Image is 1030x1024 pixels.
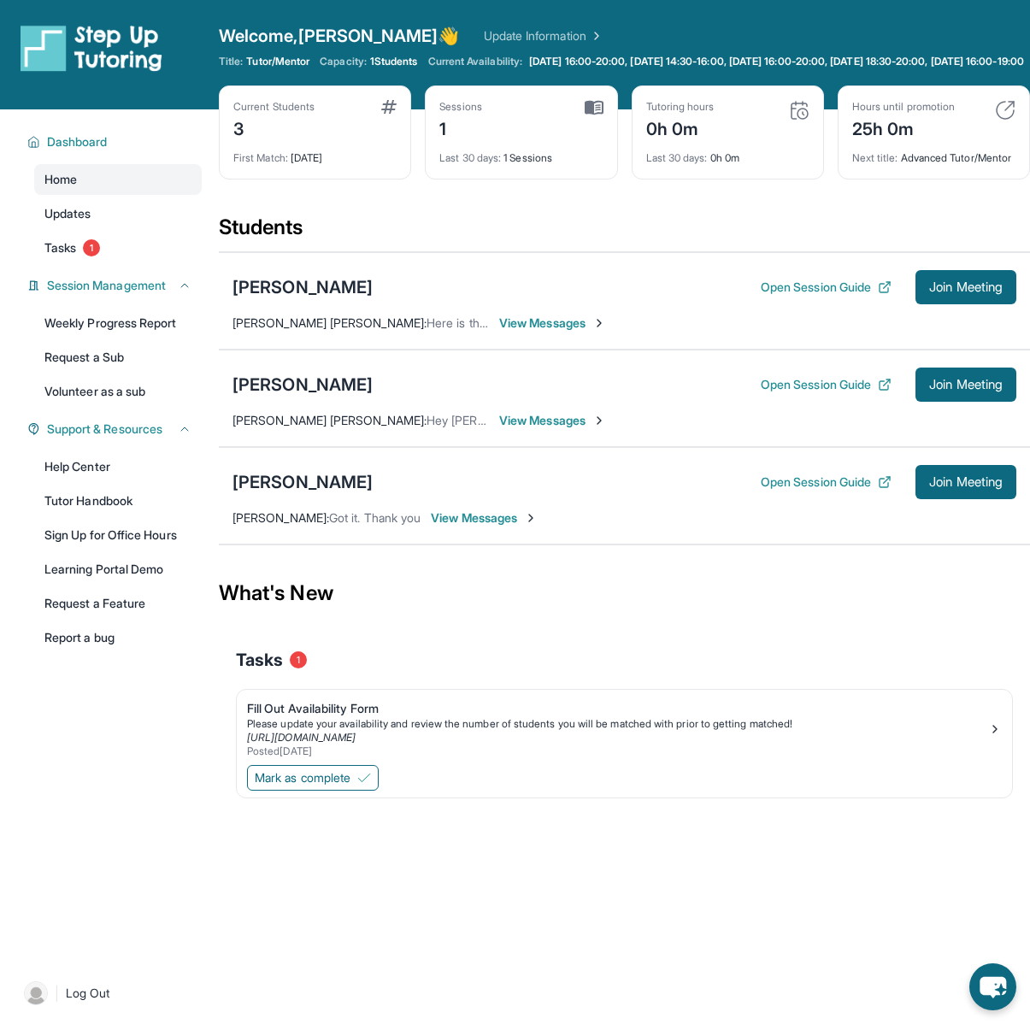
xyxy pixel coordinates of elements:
[34,520,202,550] a: Sign Up for Office Hours
[83,239,100,256] span: 1
[852,151,898,164] span: Next title :
[232,315,427,330] span: [PERSON_NAME] [PERSON_NAME] :
[219,24,460,48] span: Welcome, [PERSON_NAME] 👋
[24,981,48,1005] img: user-img
[219,556,1030,631] div: What's New
[499,412,606,429] span: View Messages
[47,421,162,438] span: Support & Resources
[66,985,110,1002] span: Log Out
[646,151,708,164] span: Last 30 days :
[34,342,202,373] a: Request a Sub
[915,368,1016,402] button: Join Meeting
[34,588,202,619] a: Request a Feature
[357,771,371,785] img: Mark as complete
[439,114,482,141] div: 1
[247,744,988,758] div: Posted [DATE]
[34,486,202,516] a: Tutor Handbook
[247,700,988,717] div: Fill Out Availability Form
[34,198,202,229] a: Updates
[427,413,922,427] span: Hey [PERSON_NAME], just wanted to ask you if we can do a first session [DATE] 6:30-7:30?
[915,270,1016,304] button: Join Meeting
[44,171,77,188] span: Home
[915,465,1016,499] button: Join Meeting
[329,510,421,525] span: Got it. Thank you
[929,380,1003,390] span: Join Meeting
[47,277,166,294] span: Session Management
[40,133,191,150] button: Dashboard
[381,100,397,114] img: card
[34,554,202,585] a: Learning Portal Demo
[21,24,162,72] img: logo
[233,100,315,114] div: Current Students
[646,100,715,114] div: Tutoring hours
[34,232,202,263] a: Tasks1
[431,509,538,527] span: View Messages
[34,622,202,653] a: Report a bug
[761,279,892,296] button: Open Session Guide
[232,413,427,427] span: [PERSON_NAME] [PERSON_NAME] :
[439,100,482,114] div: Sessions
[237,690,1012,762] a: Fill Out Availability FormPlease update your availability and review the number of students you w...
[761,376,892,393] button: Open Session Guide
[428,55,522,68] span: Current Availability:
[852,114,955,141] div: 25h 0m
[232,510,329,525] span: [PERSON_NAME] :
[789,100,809,121] img: card
[529,55,1024,68] span: [DATE] 16:00-20:00, [DATE] 14:30-16:00, [DATE] 16:00-20:00, [DATE] 18:30-20:00, [DATE] 16:00-19:00
[34,164,202,195] a: Home
[233,114,315,141] div: 3
[40,421,191,438] button: Support & Resources
[761,474,892,491] button: Open Session Guide
[320,55,367,68] span: Capacity:
[852,100,955,114] div: Hours until promotion
[646,114,715,141] div: 0h 0m
[370,55,418,68] span: 1 Students
[247,717,988,731] div: Please update your availability and review the number of students you will be matched with prior ...
[290,651,307,668] span: 1
[995,100,1015,121] img: card
[247,765,379,791] button: Mark as complete
[34,308,202,338] a: Weekly Progress Report
[646,141,809,165] div: 0h 0m
[247,731,356,744] a: [URL][DOMAIN_NAME]
[34,451,202,482] a: Help Center
[929,477,1003,487] span: Join Meeting
[499,315,606,332] span: View Messages
[232,373,373,397] div: [PERSON_NAME]
[232,275,373,299] div: [PERSON_NAME]
[44,205,91,222] span: Updates
[233,141,397,165] div: [DATE]
[592,414,606,427] img: Chevron-Right
[236,648,283,672] span: Tasks
[232,470,373,494] div: [PERSON_NAME]
[439,151,501,164] span: Last 30 days :
[17,974,202,1012] a: |Log Out
[55,983,59,1003] span: |
[246,55,309,68] span: Tutor/Mentor
[439,141,603,165] div: 1 Sessions
[586,27,603,44] img: Chevron Right
[219,214,1030,251] div: Students
[427,315,613,330] span: Here is the tutoring code: CC963Z
[233,151,288,164] span: First Match :
[219,55,243,68] span: Title:
[526,55,1027,68] a: [DATE] 16:00-20:00, [DATE] 14:30-16:00, [DATE] 16:00-20:00, [DATE] 18:30-20:00, [DATE] 16:00-19:00
[34,376,202,407] a: Volunteer as a sub
[969,963,1016,1010] button: chat-button
[40,277,191,294] button: Session Management
[592,316,606,330] img: Chevron-Right
[585,100,603,115] img: card
[255,769,350,786] span: Mark as complete
[47,133,108,150] span: Dashboard
[852,141,1015,165] div: Advanced Tutor/Mentor
[929,282,1003,292] span: Join Meeting
[44,239,76,256] span: Tasks
[484,27,603,44] a: Update Information
[524,511,538,525] img: Chevron-Right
